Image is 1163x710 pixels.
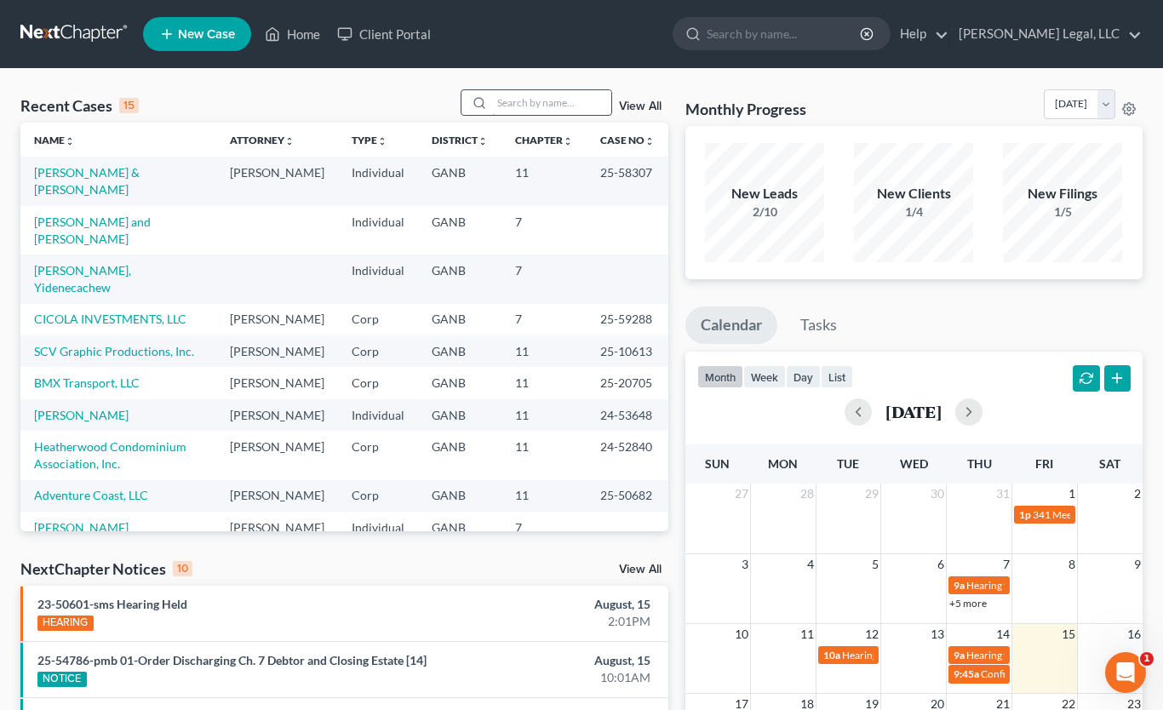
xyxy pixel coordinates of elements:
span: 16 [1126,624,1143,644]
span: 11 [799,624,816,644]
span: 12 [863,624,880,644]
a: Districtunfold_more [432,134,488,146]
td: [PERSON_NAME] [216,335,338,367]
td: GANB [418,480,501,512]
input: Search by name... [707,18,862,49]
a: Home [256,19,329,49]
div: Recent Cases [20,95,139,116]
td: GANB [418,304,501,335]
a: [PERSON_NAME] Legal, LLC [950,19,1142,49]
span: 10a [823,649,840,661]
a: Help [891,19,948,49]
td: 25-10613 [587,335,668,367]
a: View All [619,100,662,112]
div: New Filings [1003,184,1122,203]
td: [PERSON_NAME] [216,431,338,479]
i: unfold_more [563,136,573,146]
button: day [786,365,821,388]
td: Corp [338,304,418,335]
a: Client Portal [329,19,439,49]
span: Tue [837,456,859,471]
span: 9 [1132,554,1143,575]
a: Heatherwood Condominium Association, Inc. [34,439,186,471]
span: 1 [1067,484,1077,504]
td: 24-53648 [587,399,668,431]
a: View All [619,564,662,575]
span: 6 [936,554,946,575]
td: Corp [338,367,418,398]
span: 9a [954,649,965,661]
button: list [821,365,853,388]
div: 2/10 [705,203,824,220]
td: Individual [338,255,418,303]
a: [PERSON_NAME] & [PERSON_NAME] [34,165,140,197]
td: 11 [501,399,587,431]
a: 23-50601-sms Hearing Held [37,597,187,611]
i: unfold_more [478,136,488,146]
td: 7 [501,304,587,335]
span: 1 [1140,652,1154,666]
span: Wed [900,456,928,471]
span: 9a [954,579,965,592]
a: Calendar [685,306,777,344]
span: 2 [1132,484,1143,504]
td: GANB [418,367,501,398]
span: 5 [870,554,880,575]
i: unfold_more [645,136,655,146]
td: 25-50682 [587,480,668,512]
div: 2:01PM [458,613,651,630]
a: SCV Graphic Productions, Inc. [34,344,194,358]
td: Individual [338,206,418,255]
td: Corp [338,431,418,479]
a: Attorneyunfold_more [230,134,295,146]
td: 11 [501,157,587,205]
span: 14 [994,624,1011,644]
h2: [DATE] [885,403,942,421]
td: 7 [501,255,587,303]
a: CICOLA INVESTMENTS, LLC [34,312,186,326]
button: month [697,365,743,388]
h3: Monthly Progress [685,99,806,119]
span: 1p [1019,508,1031,521]
div: 10:01AM [458,669,651,686]
div: NOTICE [37,672,87,687]
div: August, 15 [458,652,651,669]
div: 15 [119,98,139,113]
td: [PERSON_NAME] [216,512,338,543]
span: Sat [1099,456,1120,471]
span: 28 [799,484,816,504]
a: [PERSON_NAME] and [PERSON_NAME] [34,215,151,246]
td: Individual [338,512,418,543]
td: 25-58307 [587,157,668,205]
div: 10 [173,561,192,576]
td: Individual [338,157,418,205]
div: HEARING [37,616,94,631]
td: [PERSON_NAME] [216,157,338,205]
div: NextChapter Notices [20,558,192,579]
a: Chapterunfold_more [515,134,573,146]
td: GANB [418,399,501,431]
span: Fri [1035,456,1053,471]
span: 8 [1067,554,1077,575]
a: Typeunfold_more [352,134,387,146]
td: [PERSON_NAME] [216,399,338,431]
td: [PERSON_NAME] [216,480,338,512]
td: GANB [418,206,501,255]
a: Nameunfold_more [34,134,75,146]
td: Individual [338,399,418,431]
span: 9:45a [954,667,979,680]
td: 11 [501,431,587,479]
span: 31 [994,484,1011,504]
td: GANB [418,431,501,479]
td: 24-52840 [587,431,668,479]
td: Corp [338,335,418,367]
span: 4 [805,554,816,575]
td: GANB [418,512,501,543]
a: [PERSON_NAME], Yidenecachew [34,263,131,295]
span: 13 [929,624,946,644]
td: [PERSON_NAME] [216,304,338,335]
a: [PERSON_NAME] [34,408,129,422]
span: 7 [1001,554,1011,575]
td: GANB [418,335,501,367]
td: 25-59288 [587,304,668,335]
